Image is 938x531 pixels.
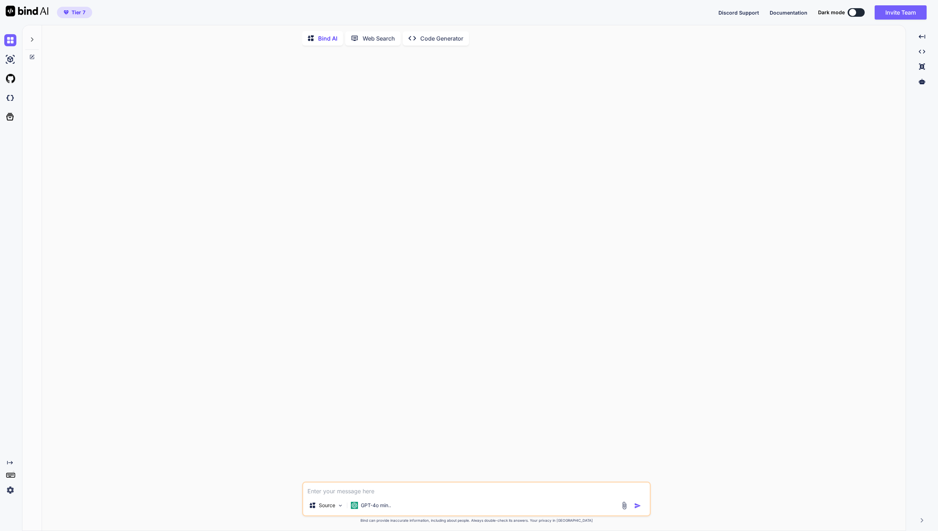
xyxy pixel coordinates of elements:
[4,484,16,496] img: settings
[875,5,927,20] button: Invite Team
[420,34,463,43] p: Code Generator
[72,9,85,16] span: Tier 7
[318,34,337,43] p: Bind AI
[361,502,391,509] p: GPT-4o min..
[6,6,48,16] img: Bind AI
[770,10,807,16] span: Documentation
[620,501,628,510] img: attachment
[770,9,807,16] button: Documentation
[818,9,845,16] span: Dark mode
[4,73,16,85] img: githubLight
[718,9,759,16] button: Discord Support
[351,502,358,509] img: GPT-4o mini
[634,502,641,509] img: icon
[718,10,759,16] span: Discord Support
[302,518,651,523] p: Bind can provide inaccurate information, including about people. Always double-check its answers....
[4,34,16,46] img: chat
[337,503,343,509] img: Pick Models
[319,502,335,509] p: Source
[4,53,16,65] img: ai-studio
[363,34,395,43] p: Web Search
[64,10,69,15] img: premium
[57,7,92,18] button: premiumTier 7
[4,92,16,104] img: darkCloudIdeIcon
